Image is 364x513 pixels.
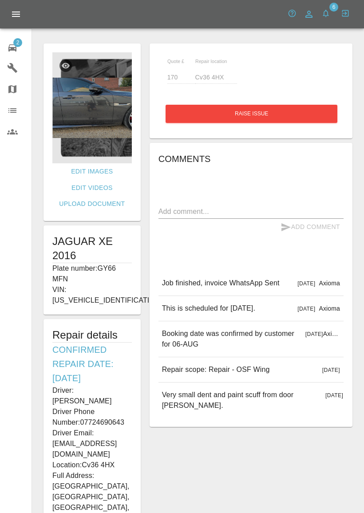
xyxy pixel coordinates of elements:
button: Raise issue [166,105,337,123]
p: Repair scope: Repair - OSF Wing [162,364,270,375]
p: Driver Phone Number: 07724690643 [52,406,132,428]
a: Edit Images [67,163,116,180]
h5: Repair details [52,328,132,342]
h6: Comments [158,152,344,166]
p: Axioma [323,329,340,338]
p: Job finished, invoice WhatsApp Sent [162,278,280,288]
span: [DATE] [297,306,315,312]
span: 2 [13,38,22,47]
p: Plate number: GY66 MFN [52,263,132,284]
p: VIN: [US_VEHICLE_IDENTIFICATION_NUMBER] [52,284,132,306]
span: [DATE] [322,367,340,373]
button: Open drawer [5,4,27,25]
a: Upload Document [55,196,128,212]
h1: JAGUAR XE 2016 [52,234,132,263]
p: Axioma [319,279,340,288]
span: [DATE] [325,392,343,399]
span: 6 [329,3,338,12]
span: Repair location [195,59,227,64]
span: [DATE] [305,331,323,337]
p: Driver Email: [EMAIL_ADDRESS][DOMAIN_NAME] [52,428,132,460]
p: Axioma [319,304,340,313]
p: Booking date was confirmed by customer for 06-AUG [162,328,302,350]
p: This is scheduled for [DATE]. [162,303,255,314]
p: Very small dent and paint scuff from door [PERSON_NAME]. [162,390,322,411]
span: Quote £ [167,59,184,64]
p: Location: Cv36 4HX [52,460,132,470]
h6: Confirmed Repair Date: [DATE] [52,343,132,385]
img: 9da454c8-77e6-4563-8ff5-a5b9c1736d19 [52,52,132,163]
p: Driver: [PERSON_NAME] [52,385,132,406]
a: Edit Videos [68,180,116,196]
span: [DATE] [297,280,315,287]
